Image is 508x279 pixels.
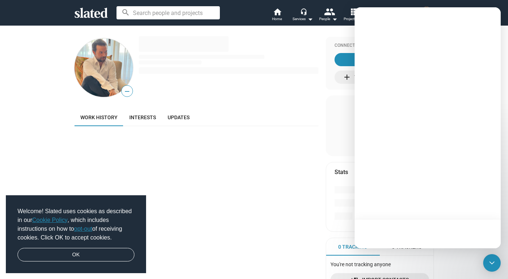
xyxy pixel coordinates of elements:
mat-icon: people [324,6,334,17]
span: Home [272,15,282,23]
a: Cookie Policy [32,217,68,223]
button: Services [290,7,316,23]
mat-icon: arrow_drop_down [330,15,339,23]
input: Search people and projects [117,6,220,19]
div: Connect [335,43,425,49]
a: Work history [75,109,123,126]
button: People [316,7,341,23]
div: Services [293,15,313,23]
mat-icon: view_list [349,6,360,17]
div: cookieconsent [6,195,146,274]
a: Updates [162,109,195,126]
button: Track [335,71,379,84]
a: Home [264,7,290,23]
mat-card-title: Stats [335,168,348,176]
span: Projects [344,15,364,23]
mat-icon: arrow_drop_down [306,15,314,23]
button: Isen RobbinsMe [418,5,435,24]
button: Projects [341,7,367,23]
mat-icon: home [273,7,282,16]
a: dismiss cookie message [18,248,134,262]
a: opt-out [74,226,92,232]
a: Interests [123,109,162,126]
span: 0 Tracking [338,244,367,250]
span: Welcome! Slated uses cookies as described in our , which includes instructions on how to of recei... [18,207,134,242]
div: Track [343,71,371,84]
iframe: Intercom live chat [355,7,501,248]
span: Updates [168,114,190,120]
button: Message [335,53,425,66]
span: Interests [129,114,156,120]
mat-icon: add [343,73,351,82]
span: Work history [80,114,118,120]
span: — [122,87,133,96]
div: People [319,15,337,23]
span: You're not tracking anyone [331,261,391,267]
img: Isen Robbins [422,7,431,15]
iframe: Intercom live chat [483,254,501,272]
mat-icon: headset_mic [300,8,307,15]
